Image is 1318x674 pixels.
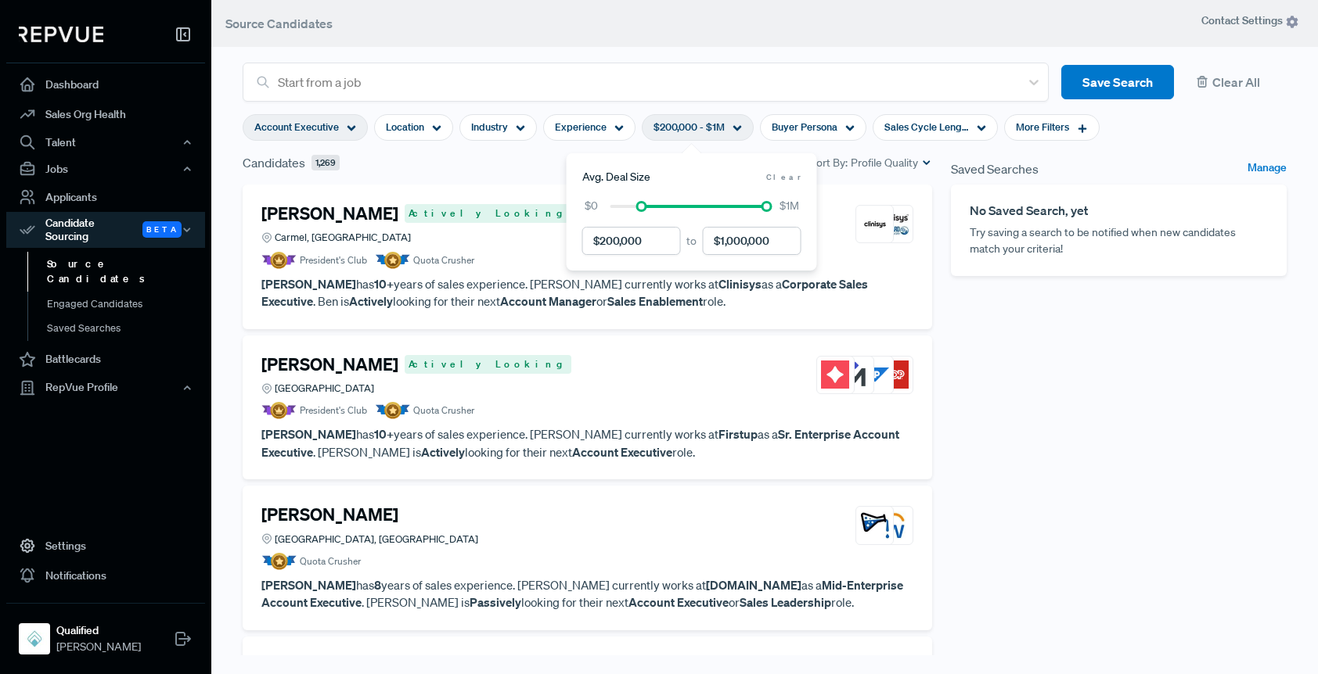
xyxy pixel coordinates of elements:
button: Clear All [1187,65,1287,100]
span: Profile Quality [851,155,918,171]
span: Contact Settings [1201,13,1299,29]
button: RepVue Profile [6,375,205,401]
a: Sales Org Health [6,99,205,129]
img: Orchard Software [880,210,909,238]
p: Try saving a search to be notified when new candidates match your criteria! [970,224,1268,257]
img: President Badge [261,402,297,419]
a: QualifiedQualified[PERSON_NAME] [6,603,205,661]
strong: [PERSON_NAME] [261,276,356,292]
img: Medallia [841,360,869,389]
span: Quota Crusher [300,554,361,568]
p: has years of sales experience. [PERSON_NAME] currently works at as a . Ben is looking for their n... [261,275,913,310]
span: Carmel, [GEOGRAPHIC_DATA] [275,230,411,245]
span: [GEOGRAPHIC_DATA], [GEOGRAPHIC_DATA] [275,532,478,547]
strong: Firstup [718,426,758,442]
button: Talent [6,129,205,156]
div: Candidate Sourcing [6,212,205,248]
span: Account Executive [254,120,339,134]
input: $200,000 [582,227,681,255]
span: Avg. Deal Size [582,169,650,185]
h6: No Saved Search, yet [970,203,1268,218]
a: Source Candidates [27,252,226,292]
strong: Passively [470,594,521,610]
div: Sort By: [810,155,932,171]
div: to [582,227,801,255]
a: Engaged Candidates [27,292,226,317]
span: Source Candidates [225,16,333,31]
span: Experience [555,120,607,134]
strong: Account Executive [572,444,672,460]
span: $0 [585,198,598,214]
strong: Account Manager [500,293,596,309]
a: Battlecards [6,345,205,375]
strong: 8 [374,577,381,593]
span: Buyer Persona [772,120,837,134]
span: President's Club [300,403,367,418]
img: ADP [880,360,909,389]
span: More Filters [1016,120,1069,134]
input: $1,000,000 [703,227,801,255]
span: Quota Crusher [413,253,474,267]
span: [PERSON_NAME] [56,639,141,655]
button: Candidate Sourcing Beta [6,212,205,248]
button: Save Search [1061,65,1174,100]
span: Sales Cycle Length [884,120,969,134]
img: Quota Badge [375,252,410,269]
button: Jobs [6,156,205,182]
p: has years of sales experience. [PERSON_NAME] currently works at as a . [PERSON_NAME] is looking f... [261,425,913,461]
span: Location [386,120,424,134]
span: $1M [780,198,799,214]
strong: Actively [349,293,393,309]
span: 1,269 [311,155,340,171]
a: Notifications [6,561,205,590]
a: Manage [1248,160,1287,178]
span: Quota Crusher [413,403,474,418]
strong: [PERSON_NAME] [261,577,356,593]
span: Actively Looking [405,355,571,374]
img: RepVue [19,27,103,42]
img: Quota Badge [375,402,410,419]
img: President Badge [261,252,297,269]
strong: Clinisys [718,276,762,292]
h4: [PERSON_NAME] [261,203,398,224]
img: Firstup [821,360,849,389]
strong: Sr. Enterprise Account Executive [261,426,899,460]
span: $200,000 - $1M [654,120,725,134]
strong: Sales Enablement [607,293,703,309]
img: Qualified [22,626,47,651]
strong: Actively [421,444,465,460]
span: Actively Looking [405,204,571,223]
span: President's Club [300,253,367,267]
img: Alchemy.us [861,511,889,540]
img: SAP [861,360,889,389]
span: Candidates [243,153,305,172]
strong: [PERSON_NAME] [261,426,356,442]
h4: [PERSON_NAME] [261,354,398,375]
img: Quota Badge [261,553,297,570]
strong: 10+ [374,426,394,442]
p: has years of sales experience. [PERSON_NAME] currently works at as a . [PERSON_NAME] is looking f... [261,576,913,611]
strong: [DOMAIN_NAME] [706,577,801,593]
a: Dashboard [6,70,205,99]
img: Workday [880,511,909,540]
strong: 10+ [374,276,394,292]
a: Saved Searches [27,316,226,341]
strong: Account Executive [628,594,729,610]
span: Beta [142,221,182,238]
img: Clinisys [861,210,889,238]
span: [GEOGRAPHIC_DATA] [275,381,374,396]
span: Industry [471,120,508,134]
h4: [PERSON_NAME] [261,504,398,525]
strong: Qualified [56,622,141,639]
span: Clear [766,171,801,183]
span: Saved Searches [951,160,1039,178]
strong: Sales Leadership [740,594,831,610]
a: Applicants [6,182,205,212]
a: Settings [6,531,205,561]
